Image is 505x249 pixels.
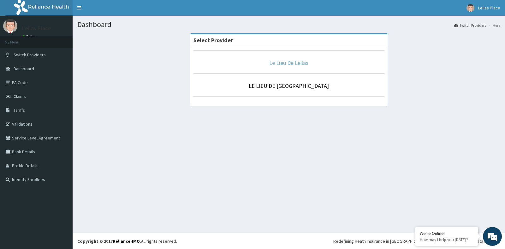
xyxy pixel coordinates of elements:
[269,59,308,66] a: Le Lieu De Leilas
[478,5,500,11] span: Leilas Place
[466,4,474,12] img: User Image
[14,107,25,113] span: Tariffs
[77,238,141,244] strong: Copyright © 2017 .
[487,23,500,28] li: Here
[420,230,473,236] div: We're Online!
[333,238,500,244] div: Redefining Heath Insurance in [GEOGRAPHIC_DATA] using Telemedicine and Data Science!
[14,66,34,71] span: Dashboard
[22,25,51,31] p: Leilas Place
[14,52,46,58] span: Switch Providers
[249,82,329,89] a: LE LIEU DE [GEOGRAPHIC_DATA]
[73,233,505,249] footer: All rights reserved.
[14,93,26,99] span: Claims
[3,19,17,33] img: User Image
[113,238,140,244] a: RelianceHMO
[193,37,233,44] strong: Select Provider
[22,34,37,39] a: Online
[77,20,500,29] h1: Dashboard
[420,237,473,242] p: How may I help you today?
[454,23,486,28] a: Switch Providers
